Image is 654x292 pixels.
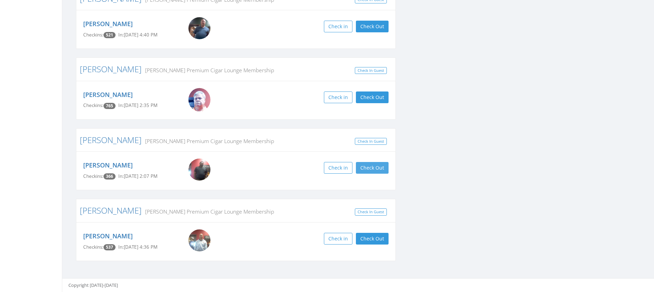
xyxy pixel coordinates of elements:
span: Checkin count [103,32,116,38]
span: In: [DATE] 2:07 PM [118,173,157,179]
small: [PERSON_NAME] Premium Cigar Lounge Membership [142,208,274,215]
span: Checkin count [103,244,116,250]
span: Checkin count [103,173,116,180]
img: Kevin_Howerton.png [188,17,210,39]
button: Check in [324,162,352,174]
a: [PERSON_NAME] [83,232,133,240]
button: Check in [324,233,352,245]
button: Check Out [356,233,389,245]
a: Check In Guest [355,138,387,145]
span: In: [DATE] 4:36 PM [118,244,157,250]
img: Justin_Ward.png [188,229,210,251]
a: [PERSON_NAME] [83,20,133,28]
a: [PERSON_NAME] [80,205,142,216]
button: Check Out [356,91,389,103]
a: Check In Guest [355,208,387,216]
span: Checkins: [83,173,103,179]
span: Checkins: [83,244,103,250]
span: Checkin count [103,103,116,109]
img: Big_Mike.jpg [188,88,210,111]
button: Check Out [356,162,389,174]
a: [PERSON_NAME] [83,161,133,169]
button: Check in [324,91,352,103]
a: [PERSON_NAME] [80,134,142,145]
a: Check In Guest [355,67,387,74]
span: In: [DATE] 2:35 PM [118,102,157,108]
span: In: [DATE] 4:40 PM [118,32,157,38]
button: Check in [324,21,352,32]
small: [PERSON_NAME] Premium Cigar Lounge Membership [142,66,274,74]
small: [PERSON_NAME] Premium Cigar Lounge Membership [142,137,274,145]
a: [PERSON_NAME] [83,90,133,99]
img: Kevin_McClendon_PWvqYwE.png [188,159,210,181]
footer: Copyright [DATE]-[DATE] [62,278,654,292]
span: Checkins: [83,32,103,38]
a: [PERSON_NAME] [80,63,142,75]
button: Check Out [356,21,389,32]
span: Checkins: [83,102,103,108]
